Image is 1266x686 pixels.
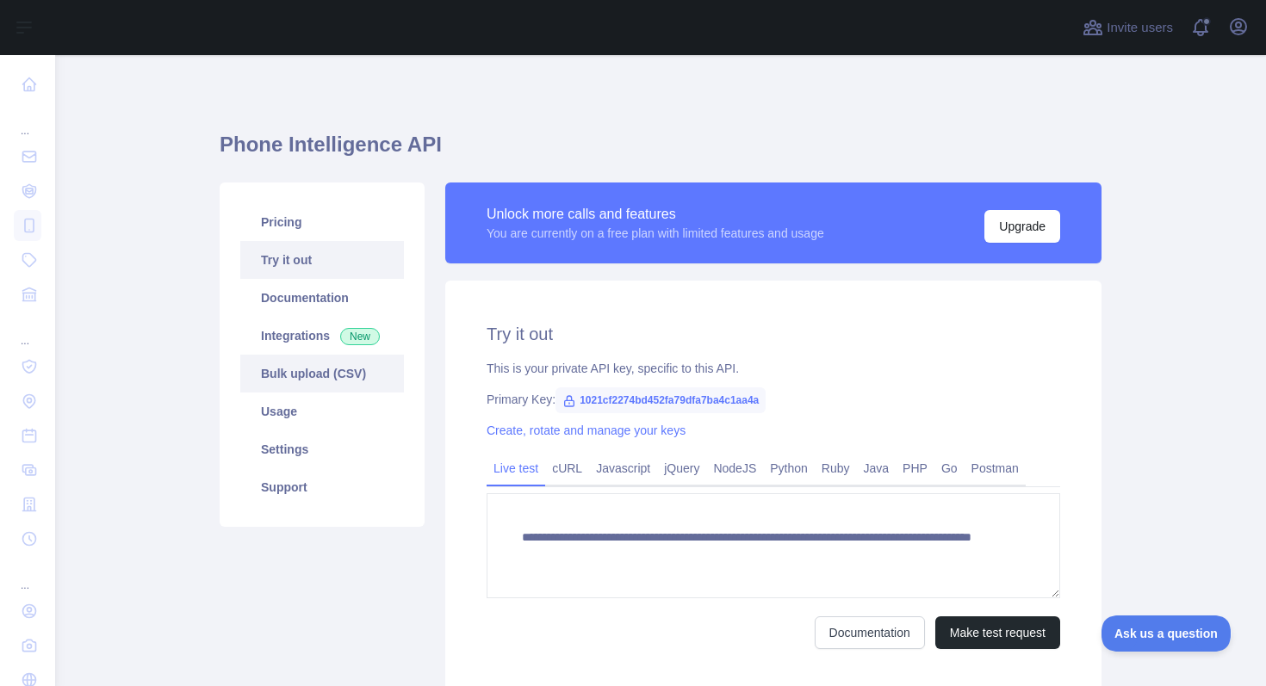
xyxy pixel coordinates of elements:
[240,203,404,241] a: Pricing
[1079,14,1176,41] button: Invite users
[935,616,1060,649] button: Make test request
[487,454,545,482] a: Live test
[240,317,404,355] a: Integrations New
[763,454,815,482] a: Python
[934,454,965,482] a: Go
[240,392,404,430] a: Usage
[487,204,824,225] div: Unlock more calls and features
[589,454,657,482] a: Javascript
[1102,615,1232,652] iframe: Toggle Customer Support
[487,360,1060,377] div: This is your private API key, specific to this API.
[220,131,1102,172] h1: Phone Intelligence API
[706,454,763,482] a: NodeJS
[487,423,686,437] a: Create, rotate and manage your keys
[815,616,925,649] a: Documentation
[657,454,706,482] a: jQuery
[487,225,824,242] div: You are currently on a free plan with limited features and usage
[1107,18,1173,38] span: Invite users
[545,454,589,482] a: cURL
[896,454,934,482] a: PHP
[14,103,41,138] div: ...
[965,454,1026,482] a: Postman
[984,210,1060,243] button: Upgrade
[14,313,41,348] div: ...
[487,322,1060,346] h2: Try it out
[14,558,41,592] div: ...
[340,328,380,345] span: New
[555,387,766,413] span: 1021cf2274bd452fa79dfa7ba4c1aa4a
[240,241,404,279] a: Try it out
[487,391,1060,408] div: Primary Key:
[240,355,404,392] a: Bulk upload (CSV)
[240,279,404,317] a: Documentation
[815,454,857,482] a: Ruby
[240,430,404,468] a: Settings
[240,468,404,506] a: Support
[857,454,897,482] a: Java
